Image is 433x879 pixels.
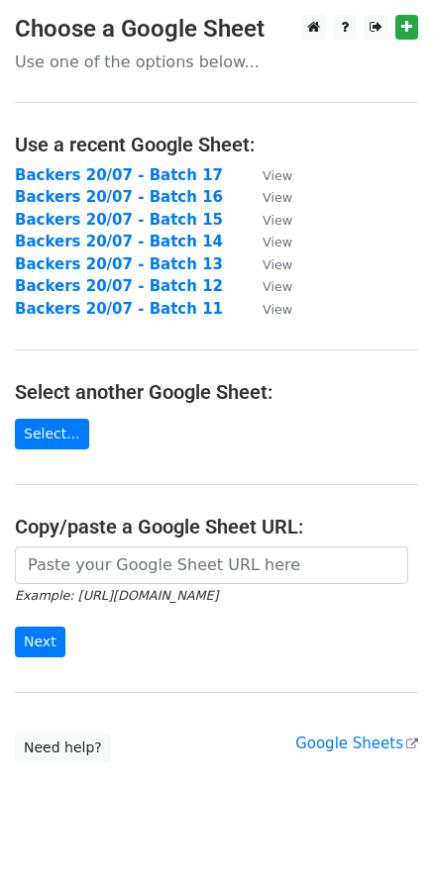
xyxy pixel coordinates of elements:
a: View [243,211,292,229]
a: Backers 20/07 - Batch 16 [15,188,223,206]
a: Backers 20/07 - Batch 14 [15,233,223,250]
a: View [243,300,292,318]
a: View [243,233,292,250]
small: Example: [URL][DOMAIN_NAME] [15,588,218,603]
a: View [243,277,292,295]
small: View [263,235,292,249]
a: Backers 20/07 - Batch 15 [15,211,223,229]
small: View [263,190,292,205]
a: Need help? [15,732,111,763]
a: Google Sheets [295,734,418,752]
a: View [243,188,292,206]
h4: Select another Google Sheet: [15,380,418,404]
h4: Copy/paste a Google Sheet URL: [15,515,418,538]
a: Backers 20/07 - Batch 12 [15,277,223,295]
small: View [263,302,292,317]
h3: Choose a Google Sheet [15,15,418,44]
small: View [263,257,292,272]
h4: Use a recent Google Sheet: [15,133,418,156]
input: Next [15,627,65,657]
a: Backers 20/07 - Batch 17 [15,166,223,184]
a: View [243,255,292,273]
a: Backers 20/07 - Batch 11 [15,300,223,318]
a: Backers 20/07 - Batch 13 [15,255,223,273]
small: View [263,168,292,183]
small: View [263,279,292,294]
small: View [263,213,292,228]
p: Use one of the options below... [15,51,418,72]
a: Select... [15,419,89,449]
input: Paste your Google Sheet URL here [15,546,408,584]
a: View [243,166,292,184]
